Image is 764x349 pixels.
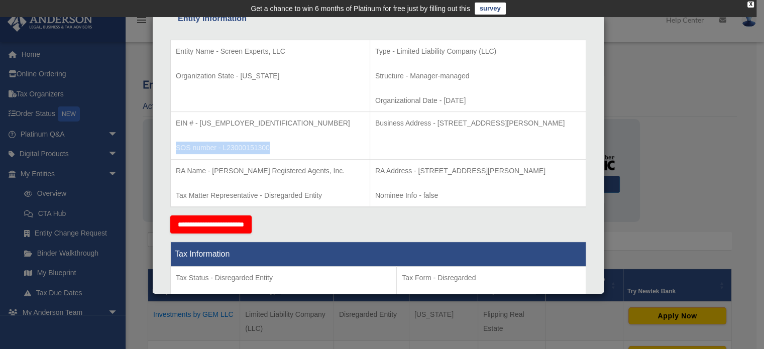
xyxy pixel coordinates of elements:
p: RA Name - [PERSON_NAME] Registered Agents, Inc. [176,165,365,177]
p: Organization State - [US_STATE] [176,70,365,82]
p: RA Address - [STREET_ADDRESS][PERSON_NAME] [375,165,581,177]
p: Entity Name - Screen Experts, LLC [176,45,365,58]
p: Tax Matter Representative - Disregarded Entity [176,189,365,202]
div: Get a chance to win 6 months of Platinum for free just by filling out this [251,3,470,15]
th: Tax Information [171,242,586,267]
p: Tax Status - Disregarded Entity [176,272,391,284]
div: Entity Information [178,12,579,26]
p: SOS number - L23000151300 [176,142,365,154]
a: survey [475,3,506,15]
p: EIN # - [US_EMPLOYER_IDENTIFICATION_NUMBER] [176,117,365,130]
p: Nominee Info - false [375,189,581,202]
p: Organizational Date - [DATE] [375,94,581,107]
p: Business Address - [STREET_ADDRESS][PERSON_NAME] [375,117,581,130]
p: Tax Form - Disregarded [402,272,581,284]
td: Tax Period Type - Calendar Year [171,267,397,341]
p: Structure - Manager-managed [375,70,581,82]
div: close [747,2,754,8]
p: Type - Limited Liability Company (LLC) [375,45,581,58]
